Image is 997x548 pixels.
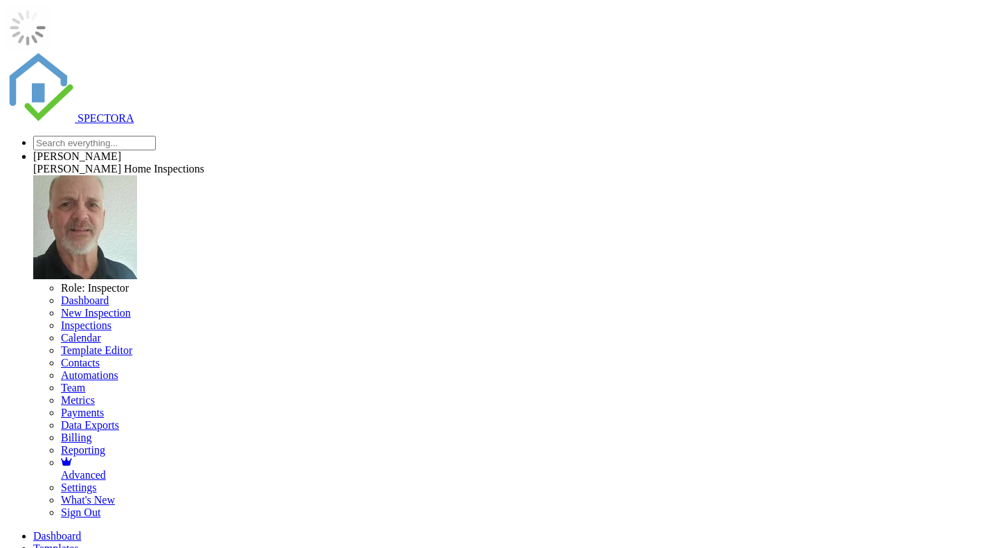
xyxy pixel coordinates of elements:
span: SPECTORA [78,112,134,124]
span: Role: Inspector [61,282,129,294]
a: SPECTORA [6,112,134,124]
a: Dashboard [61,294,109,306]
img: The Best Home Inspection Software - Spectora [6,53,75,122]
a: Contacts [61,357,100,369]
a: Sign Out [61,506,100,518]
a: Team [61,382,85,394]
a: Dashboard [33,530,991,542]
a: Billing [61,432,91,443]
img: 172936800525511254639495846597.jpg [33,175,137,279]
a: Automations [61,369,118,381]
a: What's New [61,494,115,506]
a: Metrics [61,394,95,406]
div: [PERSON_NAME] [33,150,991,163]
a: Reporting [61,444,105,456]
a: New Inspection [61,307,131,319]
a: Settings [61,481,97,493]
a: Data Exports [61,419,119,431]
div: Fulfer Home Inspections [33,163,991,175]
img: loading-93afd81d04378562ca97960a6d0abf470c8f8241ccf6a1b4da771bf876922d1b.gif [6,6,50,50]
a: Template Editor [61,344,132,356]
a: Inspections [61,319,111,331]
a: Payments [61,407,104,418]
a: Advanced [61,457,991,481]
input: Search everything... [33,136,156,150]
a: Calendar [61,332,101,344]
